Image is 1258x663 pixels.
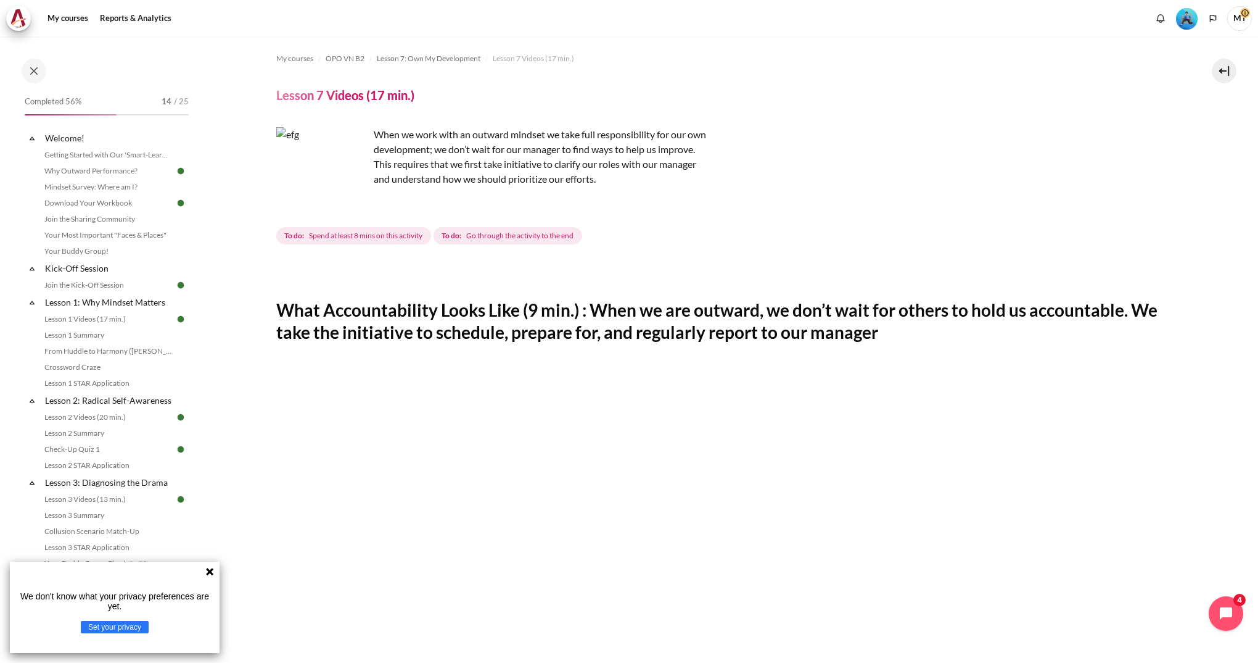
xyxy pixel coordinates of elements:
[41,556,175,571] a: Your Buddy Group Check-In #1
[326,51,364,66] a: OPO VN B2
[175,412,186,423] img: Done
[175,494,186,505] img: Done
[276,127,369,220] img: efg
[41,196,175,211] a: Download Your Workbook
[41,228,175,243] a: Your Most Important "Faces & Places"
[276,51,313,66] a: My courses
[41,410,175,425] a: Lesson 2 Videos (20 min.)
[276,49,1170,69] nav: Navigation bar
[1151,9,1170,28] div: Show notification window with no new notifications
[41,278,175,293] a: Join the Kick-Off Session
[43,130,175,146] a: Welcome!
[41,164,175,178] a: Why Outward Performance?
[174,96,189,108] span: / 25
[276,225,585,247] div: Completion requirements for Lesson 7 Videos (17 min.)
[15,591,215,611] p: We don't know what your privacy preferences are yet.
[41,244,175,259] a: Your Buddy Group!
[41,312,175,327] a: Lesson 1 Videos (17 min.)
[25,96,81,108] span: Completed 56%
[309,230,422,241] span: Spend at least 8 mins on this activity
[6,6,37,31] a: Architeck Architeck
[493,53,574,64] span: Lesson 7 Videos (17 min.)
[466,230,573,241] span: Go through the activity to the end
[41,376,175,391] a: Lesson 1 STAR Application
[1176,8,1198,30] img: Level #3
[26,132,38,144] span: Collapse
[96,6,176,31] a: Reports & Analytics
[1227,6,1252,31] span: MT
[175,444,186,455] img: Done
[43,294,175,311] a: Lesson 1: Why Mindset Matters
[41,344,175,359] a: From Huddle to Harmony ([PERSON_NAME]'s Story)
[41,492,175,507] a: Lesson 3 Videos (13 min.)
[43,260,175,277] a: Kick-Off Session
[276,87,414,103] h4: Lesson 7 Videos (17 min.)
[1171,7,1202,30] a: Level #3
[175,314,186,325] img: Done
[377,51,480,66] a: Lesson 7: Own My Development
[442,230,461,241] strong: To do:
[26,296,38,309] span: Collapse
[10,9,27,28] img: Architeck
[25,114,117,115] div: 56%
[276,127,708,186] p: When we work with an outward mindset we take full responsibility for our own development; we don’...
[81,621,149,633] button: Set your privacy
[493,51,574,66] a: Lesson 7 Videos (17 min.)
[26,477,38,489] span: Collapse
[41,458,175,473] a: Lesson 2 STAR Application
[41,148,175,162] a: Getting Started with Our 'Smart-Learning' Platform
[162,96,171,108] span: 14
[175,198,186,209] img: Done
[26,394,38,407] span: Collapse
[41,328,175,343] a: Lesson 1 Summary
[41,508,175,523] a: Lesson 3 Summary
[41,524,175,539] a: Collusion Scenario Match-Up
[276,53,313,64] span: My courses
[26,262,38,275] span: Collapse
[41,180,175,194] a: Mindset Survey: Where am I?
[175,280,186,291] img: Done
[1227,6,1252,31] a: User menu
[1204,9,1222,28] button: Languages
[377,53,480,64] span: Lesson 7: Own My Development
[41,540,175,555] a: Lesson 3 STAR Application
[41,212,175,227] a: Join the Sharing Community
[284,230,304,241] strong: To do:
[41,426,175,441] a: Lesson 2 Summary
[276,299,1170,344] h2: What Accountability Looks Like (9 min.) : When we are outward, we don’t wait for others to hold u...
[43,474,175,491] a: Lesson 3: Diagnosing the Drama
[1176,7,1198,30] div: Level #3
[43,6,92,31] a: My courses
[326,53,364,64] span: OPO VN B2
[41,442,175,457] a: Check-Up Quiz 1
[175,165,186,177] img: Done
[41,360,175,375] a: Crossword Craze
[43,392,175,409] a: Lesson 2: Radical Self-Awareness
